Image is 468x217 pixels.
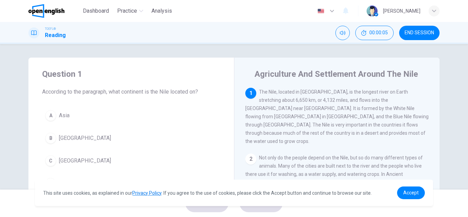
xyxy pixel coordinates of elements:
span: According to the paragraph, what continent is the Nile located on? [42,88,220,96]
a: dismiss cookie message [397,186,425,199]
span: TOEFL® [45,26,56,31]
h4: Agriculture And Settlement Around The Nile [255,69,418,80]
div: B [45,133,56,144]
button: Practice [114,5,146,17]
span: Europe [59,179,76,188]
span: Asia [59,111,70,120]
img: Profile picture [367,5,378,16]
img: en [317,9,325,14]
h4: Question 1 [42,69,220,80]
span: Analysis [151,7,172,15]
span: [GEOGRAPHIC_DATA] [59,134,111,142]
span: Not only do the people depend on the Nile, but so do many different types of animals. Many of the... [245,155,423,193]
span: Dashboard [83,7,109,15]
span: Accept [403,190,419,195]
button: B[GEOGRAPHIC_DATA] [42,130,220,147]
div: 2 [245,154,256,165]
div: A [45,110,56,121]
button: C[GEOGRAPHIC_DATA] [42,152,220,169]
div: Hide [355,26,394,40]
div: Mute [335,26,350,40]
div: C [45,155,56,166]
span: This site uses cookies, as explained in our . If you agree to the use of cookies, please click th... [43,190,372,196]
img: OpenEnglish logo [28,4,64,18]
button: 00:00:05 [355,26,394,40]
div: 1 [245,88,256,99]
button: DEurope [42,175,220,192]
button: END SESSION [399,26,440,40]
div: [PERSON_NAME] [383,7,420,15]
a: Privacy Policy [132,190,161,196]
button: Dashboard [80,5,112,17]
span: [GEOGRAPHIC_DATA] [59,157,111,165]
button: Analysis [149,5,175,17]
h1: Reading [45,31,66,39]
span: Practice [117,7,137,15]
span: END SESSION [405,30,434,36]
span: 00:00:05 [369,30,388,36]
button: AAsia [42,107,220,124]
div: cookieconsent [35,180,433,206]
div: D [45,178,56,189]
span: The Nile, located in [GEOGRAPHIC_DATA], is the longest river on Earth stretching about 6,650 km, ... [245,89,429,144]
a: OpenEnglish logo [28,4,80,18]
